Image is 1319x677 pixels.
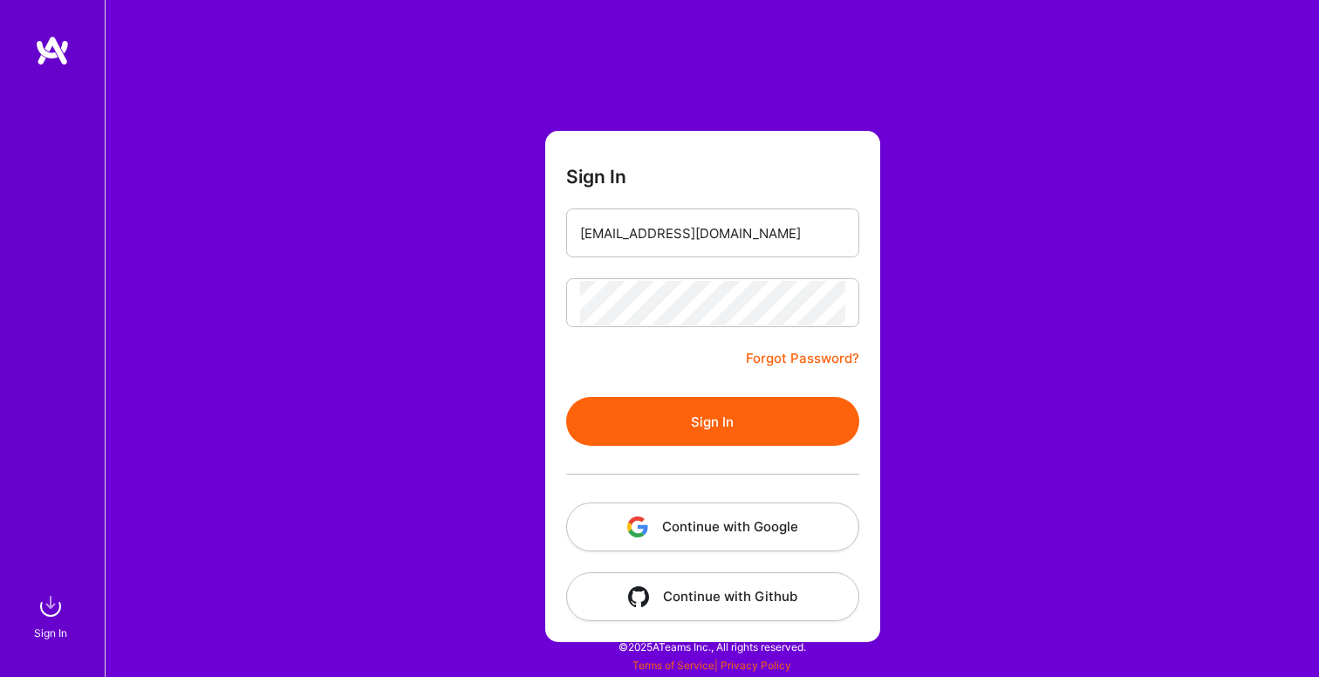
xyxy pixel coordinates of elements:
[628,586,649,607] img: icon
[632,659,714,672] a: Terms of Service
[33,589,68,624] img: sign in
[566,166,626,188] h3: Sign In
[746,348,859,369] a: Forgot Password?
[580,211,845,256] input: Email...
[34,624,67,642] div: Sign In
[721,659,791,672] a: Privacy Policy
[566,397,859,446] button: Sign In
[566,572,859,621] button: Continue with Github
[37,589,68,642] a: sign inSign In
[35,35,70,66] img: logo
[105,625,1319,668] div: © 2025 ATeams Inc., All rights reserved.
[627,516,648,537] img: icon
[632,659,791,672] span: |
[566,503,859,551] button: Continue with Google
